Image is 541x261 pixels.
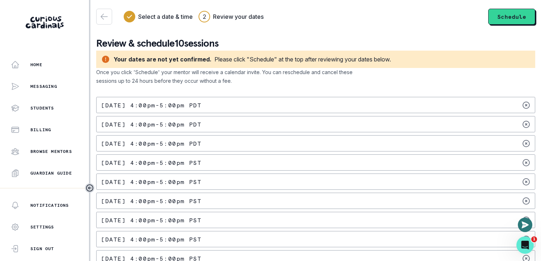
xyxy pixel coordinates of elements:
p: Students [30,105,54,111]
p: Sign Out [30,246,54,252]
p: [DATE] 4:00pm - 5:00pm PST [101,217,201,223]
p: Billing [30,127,51,133]
p: [DATE] 4:00pm - 5:00pm PDT [101,141,201,146]
iframe: Intercom live chat [516,236,534,254]
p: [DATE] 4:00pm - 5:00pm PST [101,160,201,166]
div: 2 [203,12,206,21]
div: Your dates are not yet confirmed. [114,55,212,64]
p: [DATE] 4:00pm - 5:00pm PST [101,236,201,242]
h3: Select a date & time [138,12,193,21]
p: [DATE] 4:00pm - 5:00pm PST [101,198,201,204]
p: Home [30,62,42,68]
p: [DATE] 4:00pm - 5:00pm PDT [101,121,201,127]
button: Schedule [488,9,535,25]
div: Progress [124,11,264,22]
img: Curious Cardinals Logo [26,16,64,29]
p: Settings [30,224,54,230]
p: Browse Mentors [30,149,72,154]
p: Guardian Guide [30,170,72,176]
button: Open or close messaging widget [518,218,532,232]
p: Notifications [30,202,69,208]
div: Please click "Schedule" at the top after reviewing your dates below. [214,55,391,64]
button: Toggle sidebar [85,183,94,193]
p: Messaging [30,84,57,89]
span: 1 [531,236,537,242]
h3: Review your dates [213,12,264,21]
p: Once you click 'Schedule' your mentor will receive a calendar invite. You can reschedule and canc... [96,68,374,85]
p: [DATE] 4:00pm - 5:00pm PDT [101,102,201,108]
p: [DATE] 4:00pm - 5:00pm PST [101,179,201,185]
p: Review & schedule 10 sessions [96,36,535,51]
